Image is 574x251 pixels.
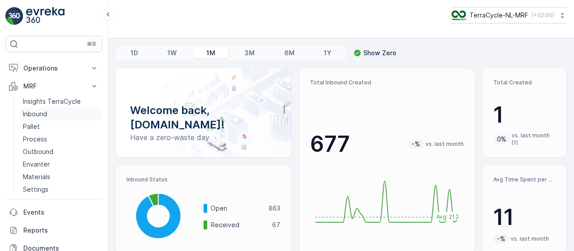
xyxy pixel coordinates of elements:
[23,110,47,119] p: Inbound
[5,7,23,25] img: logo
[23,160,50,169] p: Envanter
[5,221,102,239] a: Reports
[206,48,215,57] p: 1M
[130,103,277,132] p: Welcome back, [DOMAIN_NAME]!
[130,48,138,57] p: 1D
[244,48,255,57] p: 3M
[19,171,102,183] a: Materials
[87,40,96,48] p: ⌘B
[426,141,464,148] p: vs. last month
[496,234,506,243] p: -%
[493,204,556,231] p: 11
[167,48,177,57] p: 1W
[130,132,277,143] p: Have a zero-waste day
[23,122,40,131] p: Pallet
[211,220,266,229] p: Received
[23,97,81,106] p: Insights TerraCycle
[5,59,102,77] button: Operations
[411,140,421,149] p: -%
[19,145,102,158] a: Outbound
[5,203,102,221] a: Events
[269,204,280,213] p: 863
[5,77,102,95] button: MRF
[126,176,280,183] p: Inbound Status
[23,208,99,217] p: Events
[19,120,102,133] a: Pallet
[26,7,65,25] img: logo_light-DOdMpM7g.png
[211,204,263,213] p: Open
[23,135,47,144] p: Process
[511,235,549,242] p: vs. last month
[532,12,554,19] p: ( +02:00 )
[284,48,295,57] p: 6M
[363,48,396,57] p: Show Zero
[496,135,507,144] p: 0%
[23,147,53,156] p: Outbound
[470,11,528,20] p: TerraCycle-NL-MRF
[19,158,102,171] a: Envanter
[19,108,102,120] a: Inbound
[23,226,99,235] p: Reports
[19,183,102,196] a: Settings
[452,10,466,20] img: TC_v739CUj.png
[493,79,556,86] p: Total Created
[272,220,280,229] p: 67
[324,48,331,57] p: 1Y
[23,82,84,91] p: MRF
[23,185,48,194] p: Settings
[512,132,556,146] p: vs. last month (1)
[19,95,102,108] a: Insights TerraCycle
[23,64,84,73] p: Operations
[493,101,556,128] p: 1
[310,131,350,158] p: 677
[23,172,50,181] p: Materials
[493,176,556,183] p: Avg Time Spent per Process (hr)
[310,79,464,86] p: Total Inbound Created
[19,133,102,145] a: Process
[452,7,567,23] button: TerraCycle-NL-MRF(+02:00)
